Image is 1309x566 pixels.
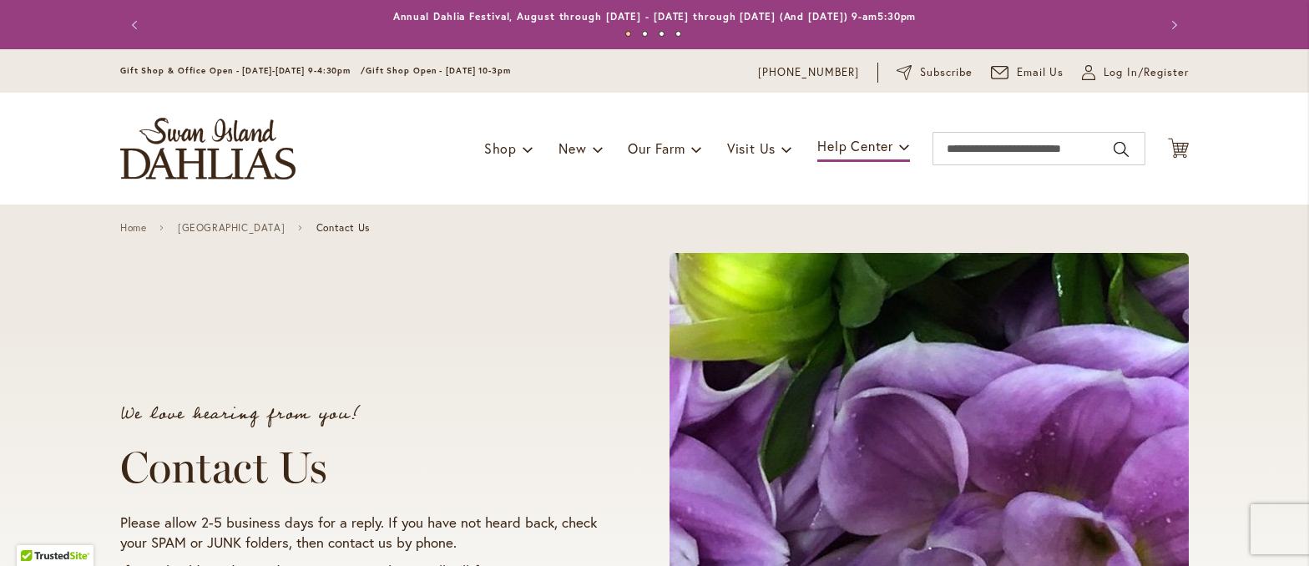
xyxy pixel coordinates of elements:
button: 3 of 4 [659,31,665,37]
a: store logo [120,118,296,179]
span: Visit Us [727,139,776,157]
span: New [558,139,586,157]
button: 1 of 4 [625,31,631,37]
span: Gift Shop Open - [DATE] 10-3pm [366,65,511,76]
span: Contact Us [316,222,370,234]
h1: Contact Us [120,442,606,493]
span: Help Center [817,137,893,154]
span: Email Us [1017,64,1064,81]
a: [GEOGRAPHIC_DATA] [178,222,285,234]
a: Log In/Register [1082,64,1189,81]
span: Subscribe [920,64,973,81]
a: [PHONE_NUMBER] [758,64,859,81]
span: Shop [484,139,517,157]
span: Our Farm [628,139,685,157]
a: Subscribe [897,64,973,81]
a: Home [120,222,146,234]
p: We love hearing from you! [120,406,606,422]
button: 2 of 4 [642,31,648,37]
span: Log In/Register [1104,64,1189,81]
button: 4 of 4 [675,31,681,37]
a: Email Us [991,64,1064,81]
button: Previous [120,8,154,42]
span: Gift Shop & Office Open - [DATE]-[DATE] 9-4:30pm / [120,65,366,76]
a: Annual Dahlia Festival, August through [DATE] - [DATE] through [DATE] (And [DATE]) 9-am5:30pm [393,10,917,23]
button: Next [1155,8,1189,42]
